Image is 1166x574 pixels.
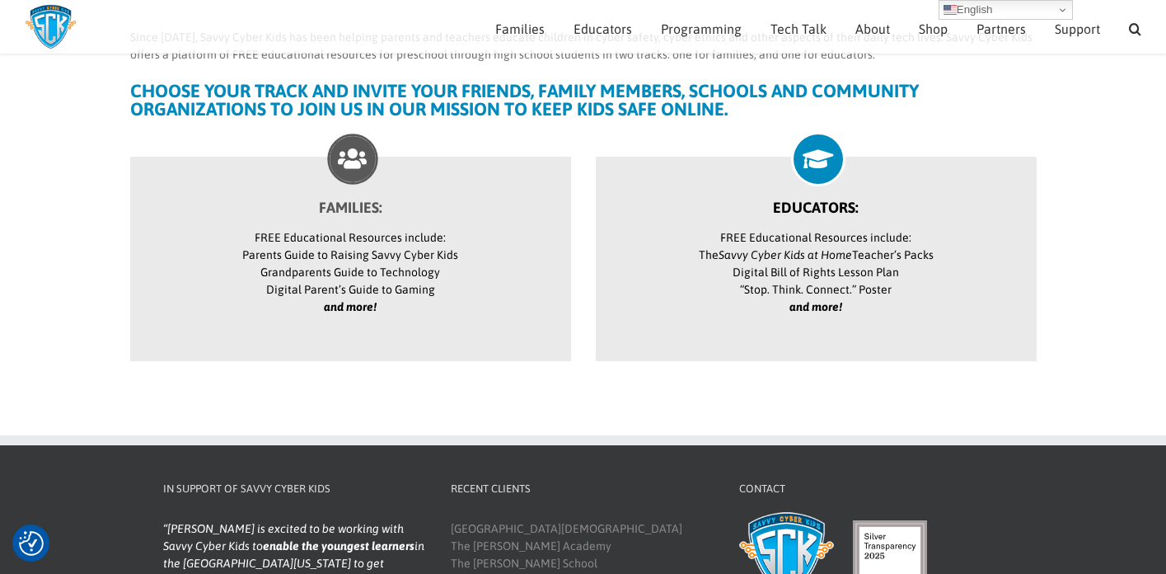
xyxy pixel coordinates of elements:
[451,481,713,497] h4: Recent Clients
[25,4,77,49] img: Savvy Cyber Kids Logo
[661,22,742,35] span: Programming
[163,481,425,497] h4: In Support of Savvy Cyber Kids
[159,198,542,217] a: FAMILIES:
[770,22,827,35] span: Tech Talk
[574,22,632,35] span: Educators
[19,531,44,556] img: Revisit consent button
[719,248,852,261] i: Savvy Cyber Kids at Home
[130,80,919,120] strong: CHOOSE YOUR TRACK AND INVITE YOUR FRIENDS, FAMILY MEMBERS, SCHOOLS AND COMMUNITY ORGANIZATIONS TO...
[625,198,1008,217] a: EDUCATORS:
[159,229,542,316] p: FREE Educational Resources include: Parents Guide to Raising Savvy Cyber Kids Grandparents Guide ...
[976,22,1026,35] span: Partners
[789,300,842,313] i: and more!
[19,531,44,556] button: Consent Preferences
[739,481,1001,497] h4: Contact
[625,229,1008,316] p: FREE Educational Resources include: The Teacher’s Packs Digital Bill of Rights Lesson Plan “Stop....
[855,22,890,35] span: About
[1055,22,1100,35] span: Support
[495,22,545,35] span: Families
[919,22,948,35] span: Shop
[324,300,377,313] i: and more!
[944,3,957,16] img: en
[263,539,414,553] strong: enable the youngest learners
